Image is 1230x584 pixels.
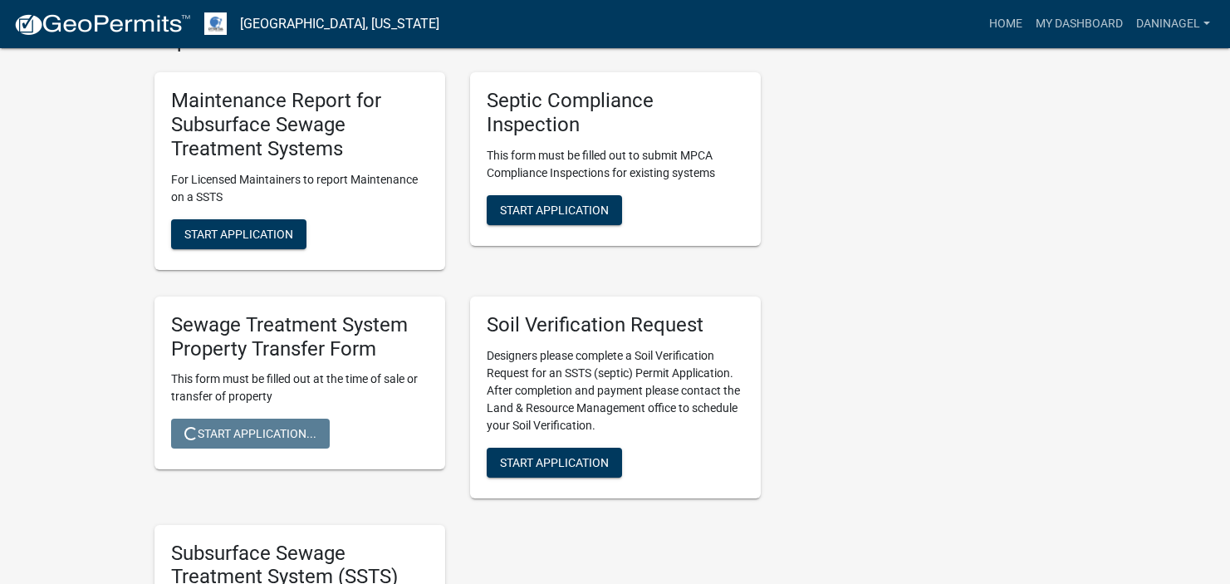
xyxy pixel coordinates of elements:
button: Start Application [487,448,622,478]
a: [GEOGRAPHIC_DATA], [US_STATE] [240,10,439,38]
span: Start Application [500,455,609,469]
p: This form must be filled out at the time of sale or transfer of property [171,371,429,405]
a: daninagel [1130,8,1217,40]
span: Start Application [500,204,609,217]
button: Start Application [171,219,306,249]
a: Home [983,8,1029,40]
span: Start Application [184,227,293,240]
button: Start Application [487,195,622,225]
p: This form must be filled out to submit MPCA Compliance Inspections for existing systems [487,147,744,182]
button: Start Application... [171,419,330,449]
p: For Licensed Maintainers to report Maintenance on a SSTS [171,171,429,206]
a: My Dashboard [1029,8,1130,40]
p: Designers please complete a Soil Verification Request for an SSTS (septic) Permit Application. Af... [487,347,744,434]
h5: Maintenance Report for Subsurface Sewage Treatment Systems [171,89,429,160]
h5: Sewage Treatment System Property Transfer Form [171,313,429,361]
h5: Septic Compliance Inspection [487,89,744,137]
img: Otter Tail County, Minnesota [204,12,227,35]
h5: Soil Verification Request [487,313,744,337]
span: Start Application... [184,427,316,440]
